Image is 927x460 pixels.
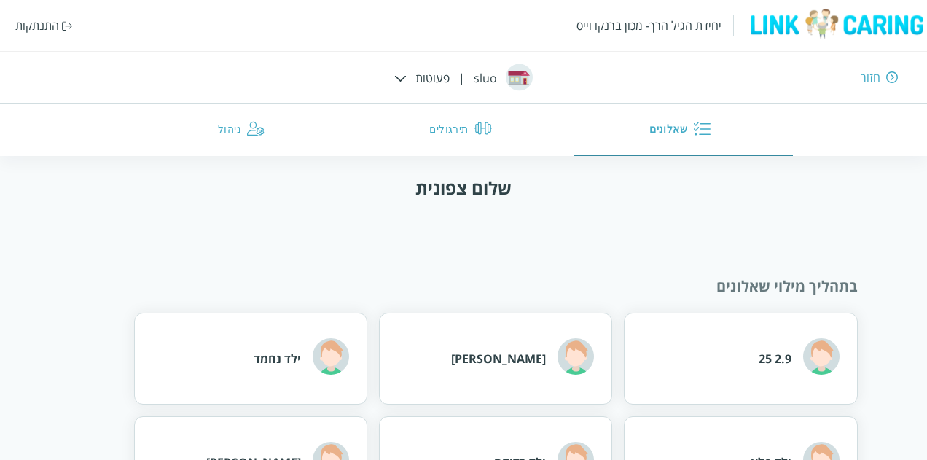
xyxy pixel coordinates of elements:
[886,71,898,84] img: חזור
[62,21,73,31] img: התנתקות
[558,338,594,375] img: שמעון בןשושן
[415,176,512,200] div: שלום צפונית
[69,276,857,296] div: בתהליך מילוי שאלונים
[134,104,353,156] button: ניהול
[574,104,793,156] button: שאלונים
[451,351,546,367] div: [PERSON_NAME]
[254,351,301,367] div: ילד נחמד
[474,120,492,137] img: תירגולים
[313,338,349,375] img: ילד נחמד
[746,8,927,39] img: logo
[759,351,791,367] div: 2.9 25
[576,17,721,34] div: יחידת הגיל הרך- מכון ברנקו וייס
[803,338,840,375] img: 2.9 25
[693,120,711,137] img: שאלונים
[354,104,574,156] button: תירגולים
[247,120,265,137] img: ניהול
[861,69,880,85] div: חזור
[15,17,59,34] div: התנתקות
